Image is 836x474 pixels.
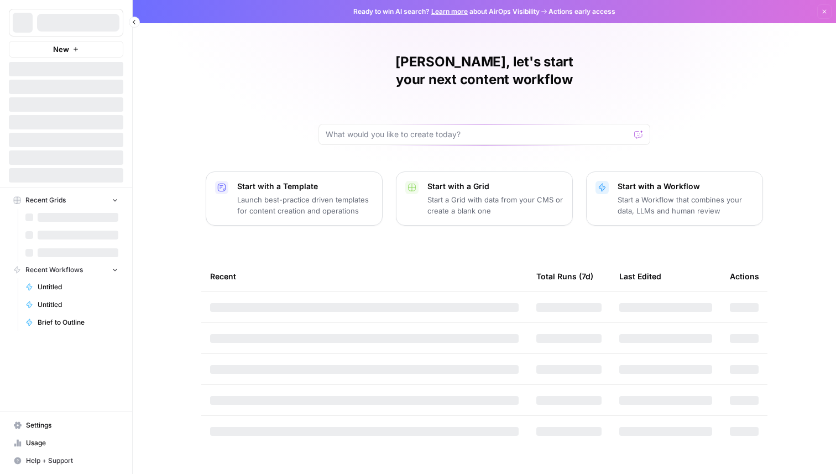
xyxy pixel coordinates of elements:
[536,261,593,291] div: Total Runs (7d)
[427,181,563,192] p: Start with a Grid
[20,296,123,314] a: Untitled
[9,452,123,470] button: Help + Support
[9,262,123,278] button: Recent Workflows
[548,7,615,17] span: Actions early access
[9,192,123,209] button: Recent Grids
[730,261,759,291] div: Actions
[618,194,754,216] p: Start a Workflow that combines your data, LLMs and human review
[396,171,573,226] button: Start with a GridStart a Grid with data from your CMS or create a blank one
[20,278,123,296] a: Untitled
[618,181,754,192] p: Start with a Workflow
[237,181,373,192] p: Start with a Template
[431,7,468,15] a: Learn more
[9,434,123,452] a: Usage
[53,44,69,55] span: New
[38,317,118,327] span: Brief to Outline
[353,7,540,17] span: Ready to win AI search? about AirOps Visibility
[20,314,123,331] a: Brief to Outline
[26,420,118,430] span: Settings
[38,282,118,292] span: Untitled
[326,129,630,140] input: What would you like to create today?
[619,261,661,291] div: Last Edited
[427,194,563,216] p: Start a Grid with data from your CMS or create a blank one
[26,456,118,466] span: Help + Support
[26,438,118,448] span: Usage
[318,53,650,88] h1: [PERSON_NAME], let's start your next content workflow
[25,265,83,275] span: Recent Workflows
[25,195,66,205] span: Recent Grids
[206,171,383,226] button: Start with a TemplateLaunch best-practice driven templates for content creation and operations
[586,171,763,226] button: Start with a WorkflowStart a Workflow that combines your data, LLMs and human review
[237,194,373,216] p: Launch best-practice driven templates for content creation and operations
[38,300,118,310] span: Untitled
[210,261,519,291] div: Recent
[9,41,123,58] button: New
[9,416,123,434] a: Settings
